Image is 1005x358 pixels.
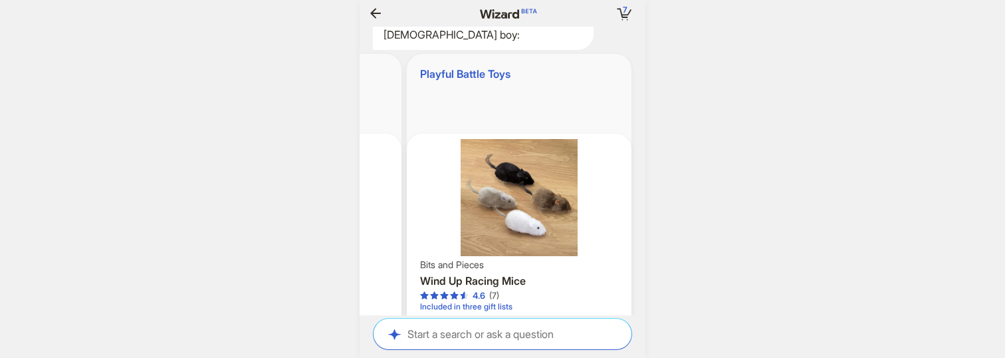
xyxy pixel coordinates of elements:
div: Check out these collections for Gift for an [DEMOGRAPHIC_DATA] boy: [373,6,594,50]
span: Bits and Pieces [420,259,484,271]
span: Included in three gift lists [420,301,618,312]
div: 4.6 [473,290,485,301]
span: star [460,291,469,300]
h1: Playful Battle Toys [407,54,631,81]
span: 7 [623,5,627,15]
span: star [440,291,449,300]
h3: Wind Up Racing Mice [420,274,618,288]
span: star [420,291,429,300]
img: Wind Up Racing Mice [412,139,626,257]
div: 4.6 out of 5 stars [420,290,485,301]
div: (7) [489,290,499,301]
span: star [450,291,459,300]
span: star [430,291,439,300]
